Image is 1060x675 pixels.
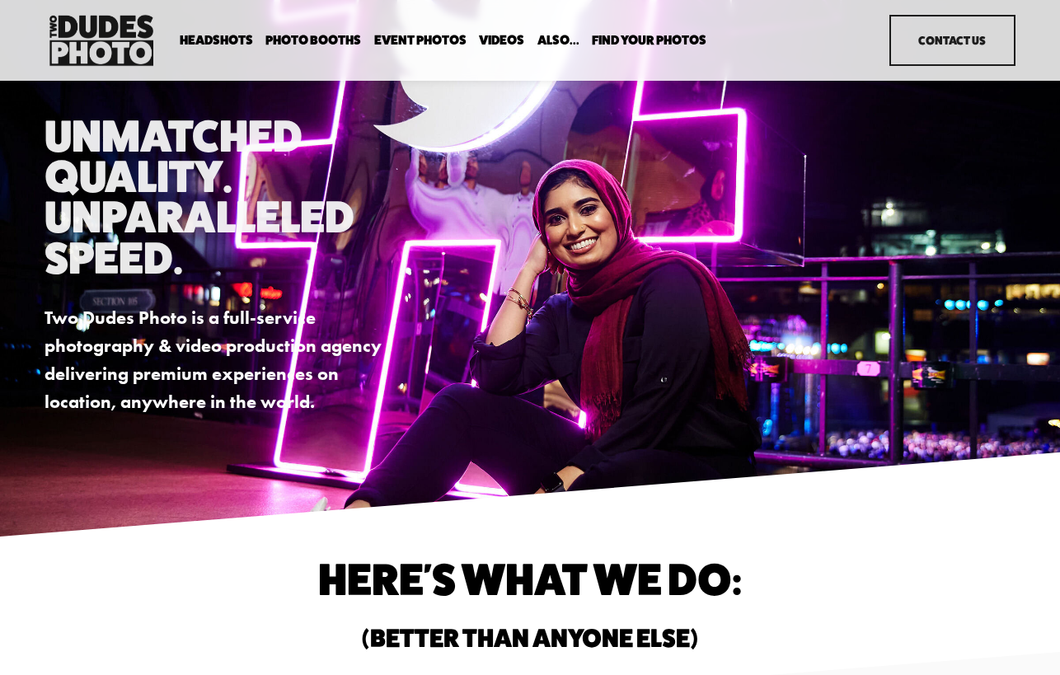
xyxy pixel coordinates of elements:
[45,115,403,278] h1: Unmatched Quality. Unparalleled Speed.
[180,34,253,47] span: Headshots
[592,34,706,47] span: Find Your Photos
[166,559,894,599] h1: Here's What We do:
[166,626,894,650] h2: (Better than anyone else)
[265,32,361,48] a: folder dropdown
[45,11,158,70] img: Two Dudes Photo | Headshots, Portraits &amp; Photo Booths
[180,32,253,48] a: folder dropdown
[265,34,361,47] span: Photo Booths
[479,32,524,48] a: Videos
[45,307,386,414] strong: Two Dudes Photo is a full-service photography & video production agency delivering premium experi...
[889,15,1015,67] a: Contact Us
[537,32,579,48] a: folder dropdown
[537,34,579,47] span: Also...
[374,32,467,48] a: Event Photos
[592,32,706,48] a: folder dropdown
